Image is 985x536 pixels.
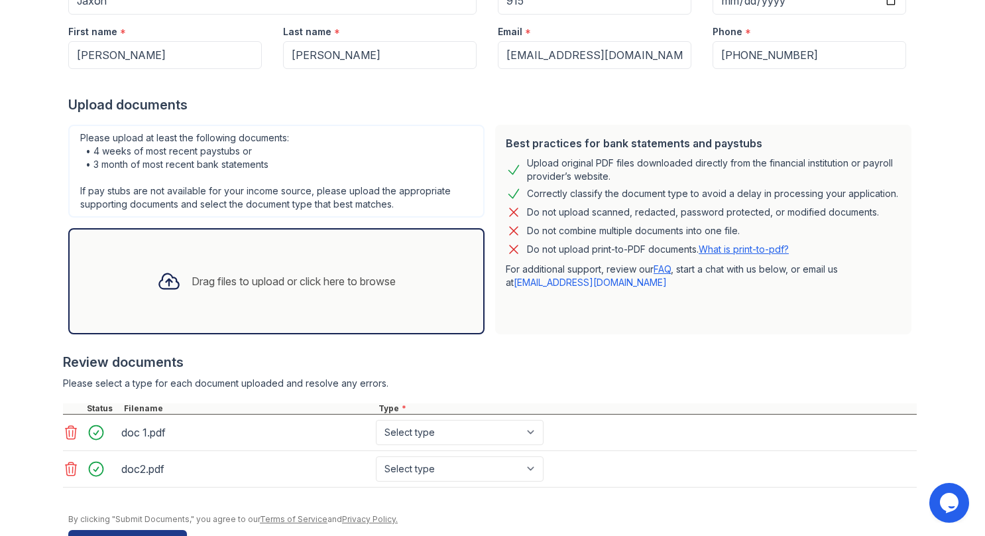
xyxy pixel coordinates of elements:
[527,186,898,202] div: Correctly classify the document type to avoid a delay in processing your application.
[342,514,398,524] a: Privacy Policy.
[260,514,327,524] a: Terms of Service
[527,223,740,239] div: Do not combine multiple documents into one file.
[527,204,879,220] div: Do not upload scanned, redacted, password protected, or modified documents.
[121,403,376,414] div: Filename
[68,514,917,525] div: By clicking "Submit Documents," you agree to our and
[68,96,917,114] div: Upload documents
[527,243,789,256] p: Do not upload print-to-PDF documents.
[68,25,117,38] label: First name
[506,263,901,289] p: For additional support, review our , start a chat with us below, or email us at
[699,243,789,255] a: What is print-to-pdf?
[68,125,485,218] div: Please upload at least the following documents: • 4 weeks of most recent paystubs or • 3 month of...
[654,263,671,275] a: FAQ
[498,25,522,38] label: Email
[527,157,901,183] div: Upload original PDF files downloaded directly from the financial institution or payroll provider’...
[192,273,396,289] div: Drag files to upload or click here to browse
[63,353,917,371] div: Review documents
[121,458,371,480] div: doc2.pdf
[376,403,917,414] div: Type
[514,277,667,288] a: [EMAIL_ADDRESS][DOMAIN_NAME]
[84,403,121,414] div: Status
[506,135,901,151] div: Best practices for bank statements and paystubs
[121,422,371,443] div: doc 1.pdf
[713,25,742,38] label: Phone
[63,377,917,390] div: Please select a type for each document uploaded and resolve any errors.
[283,25,331,38] label: Last name
[929,483,972,523] iframe: chat widget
